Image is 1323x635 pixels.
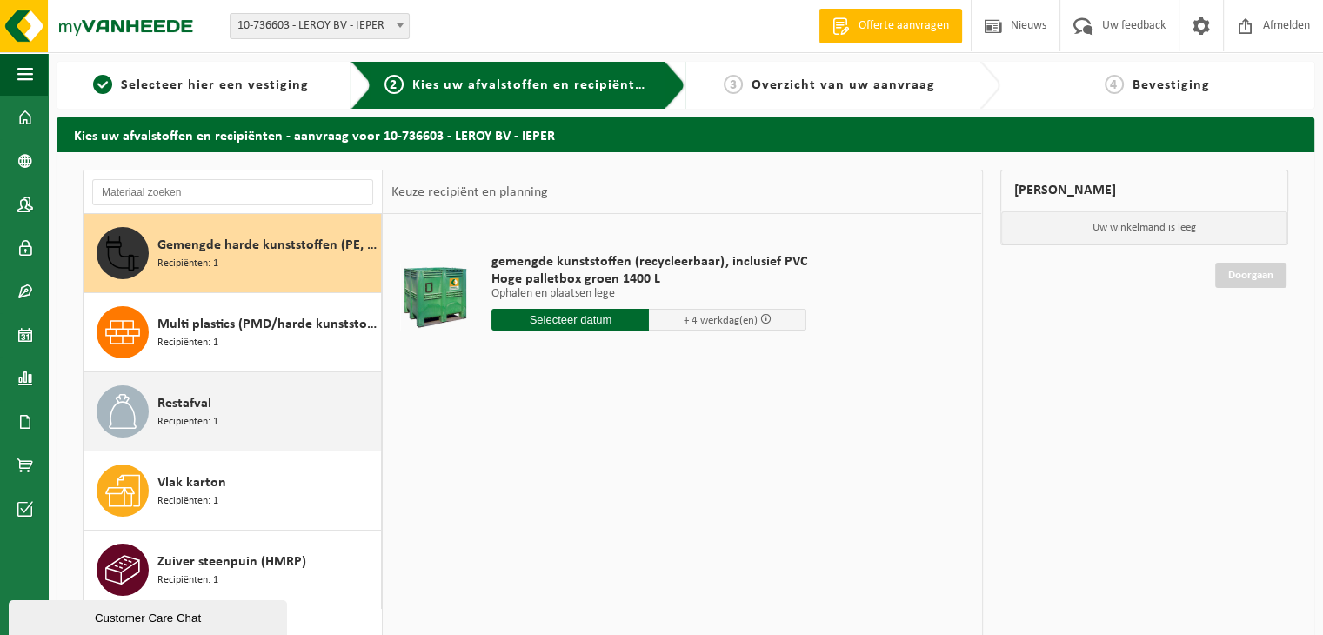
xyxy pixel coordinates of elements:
span: 4 [1105,75,1124,94]
button: Restafval Recipiënten: 1 [84,372,382,451]
span: 1 [93,75,112,94]
span: + 4 werkdag(en) [684,315,758,326]
a: 1Selecteer hier een vestiging [65,75,337,96]
a: Offerte aanvragen [819,9,962,43]
a: Doorgaan [1215,263,1286,288]
span: 2 [384,75,404,94]
div: Keuze recipiënt en planning [383,170,557,214]
span: gemengde kunststoffen (recycleerbaar), inclusief PVC [491,253,806,271]
span: Recipiënten: 1 [157,572,218,589]
span: Recipiënten: 1 [157,335,218,351]
iframe: chat widget [9,597,291,635]
span: 3 [724,75,743,94]
span: Bevestiging [1133,78,1210,92]
span: Recipiënten: 1 [157,256,218,272]
span: Hoge palletbox groen 1400 L [491,271,806,288]
div: [PERSON_NAME] [1000,170,1289,211]
span: Vlak karton [157,472,226,493]
span: Restafval [157,393,211,414]
span: Selecteer hier een vestiging [121,78,309,92]
span: Offerte aanvragen [854,17,953,35]
span: Recipiënten: 1 [157,493,218,510]
span: Kies uw afvalstoffen en recipiënten [412,78,651,92]
button: Multi plastics (PMD/harde kunststoffen/spanbanden/EPS/folie naturel/folie gemengd) Recipiënten: 1 [84,293,382,372]
span: Gemengde harde kunststoffen (PE, PP en PVC), recycleerbaar (industrieel) [157,235,377,256]
input: Materiaal zoeken [92,179,373,205]
h2: Kies uw afvalstoffen en recipiënten - aanvraag voor 10-736603 - LEROY BV - IEPER [57,117,1314,151]
p: Uw winkelmand is leeg [1001,211,1288,244]
input: Selecteer datum [491,309,649,331]
span: Multi plastics (PMD/harde kunststoffen/spanbanden/EPS/folie naturel/folie gemengd) [157,314,377,335]
span: 10-736603 - LEROY BV - IEPER [230,13,410,39]
span: Zuiver steenpuin (HMRP) [157,551,306,572]
span: 10-736603 - LEROY BV - IEPER [231,14,409,38]
p: Ophalen en plaatsen lege [491,288,806,300]
span: Recipiënten: 1 [157,414,218,431]
button: Zuiver steenpuin (HMRP) Recipiënten: 1 [84,531,382,609]
button: Gemengde harde kunststoffen (PE, PP en PVC), recycleerbaar (industrieel) Recipiënten: 1 [84,214,382,293]
span: Overzicht van uw aanvraag [752,78,935,92]
button: Vlak karton Recipiënten: 1 [84,451,382,531]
